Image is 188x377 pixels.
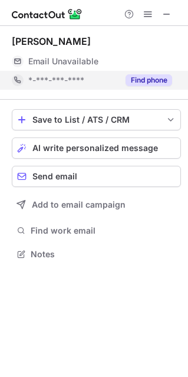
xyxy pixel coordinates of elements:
button: AI write personalized message [12,137,181,159]
span: Send email [32,172,77,181]
span: AI write personalized message [32,143,158,153]
span: Email Unavailable [28,56,98,67]
button: Add to email campaign [12,194,181,215]
span: Notes [31,249,176,260]
div: [PERSON_NAME] [12,35,91,47]
button: Send email [12,166,181,187]
button: Find work email [12,222,181,239]
div: Save to List / ATS / CRM [32,115,160,124]
button: Reveal Button [126,74,172,86]
span: Add to email campaign [32,200,126,209]
button: Notes [12,246,181,263]
button: save-profile-one-click [12,109,181,130]
span: Find work email [31,225,176,236]
img: ContactOut v5.3.10 [12,7,83,21]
